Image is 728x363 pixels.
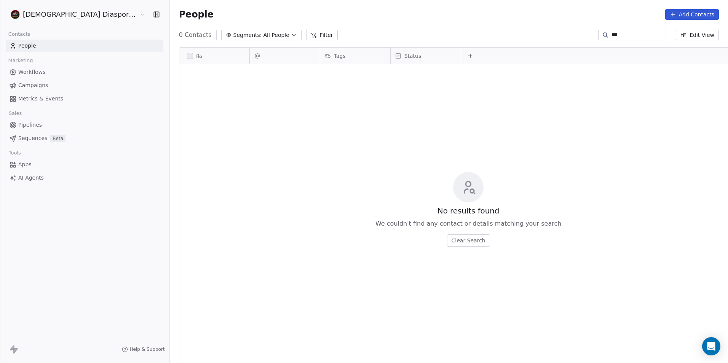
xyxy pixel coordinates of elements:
[447,234,490,247] button: Clear Search
[334,52,346,60] span: Tags
[18,134,47,142] span: Sequences
[5,147,24,159] span: Tools
[320,48,390,64] div: Tags
[6,172,163,184] a: AI Agents
[18,68,46,76] span: Workflows
[179,30,212,40] span: 0 Contacts
[404,52,421,60] span: Status
[6,158,163,171] a: Apps
[6,66,163,78] a: Workflows
[5,108,25,119] span: Sales
[18,161,32,169] span: Apps
[375,219,561,228] span: We couldn't find any contact or details matching your search
[122,346,164,352] a: Help & Support
[6,40,163,52] a: People
[665,9,719,20] button: Add Contacts
[23,10,138,19] span: [DEMOGRAPHIC_DATA] Diaspora Resource Centre
[18,42,36,50] span: People
[6,92,163,105] a: Metrics & Events
[306,30,338,40] button: Filter
[437,205,500,216] span: No results found
[9,8,134,21] button: [DEMOGRAPHIC_DATA] Diaspora Resource Centre
[6,79,163,92] a: Campaigns
[18,174,44,182] span: AI Agents
[233,31,262,39] span: Segments:
[391,48,461,64] div: Status
[11,10,20,19] img: AFRICAN%20DIASPORA%20GRP.%20RES.%20CENT.%20LOGO%20-2%20PROFILE-02-02-1.png
[263,31,289,39] span: All People
[50,135,65,142] span: Beta
[6,132,163,145] a: SequencesBeta
[5,55,36,66] span: Marketing
[18,95,63,103] span: Metrics & Events
[18,81,48,89] span: Campaigns
[702,337,720,355] div: Open Intercom Messenger
[18,121,42,129] span: Pipelines
[179,64,250,349] div: grid
[6,119,163,131] a: Pipelines
[129,346,164,352] span: Help & Support
[5,29,34,40] span: Contacts
[179,9,214,20] span: People
[676,30,719,40] button: Edit View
